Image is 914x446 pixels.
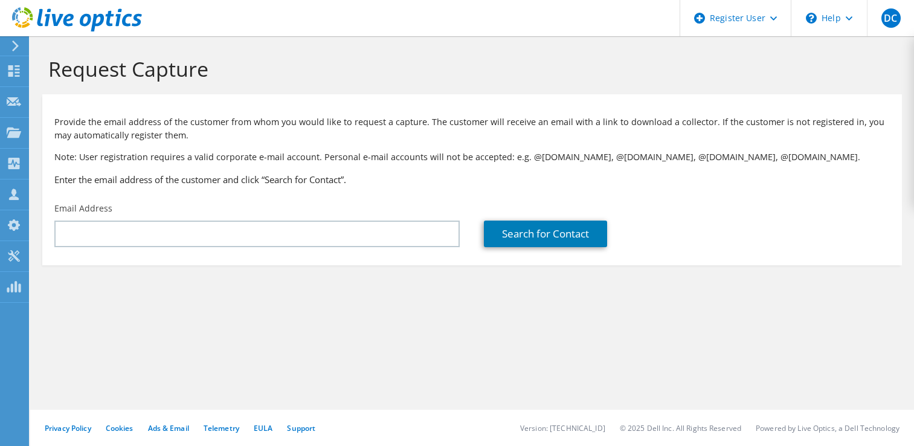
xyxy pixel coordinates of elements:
a: Privacy Policy [45,423,91,433]
a: Telemetry [204,423,239,433]
li: Version: [TECHNICAL_ID] [520,423,605,433]
p: Note: User registration requires a valid corporate e-mail account. Personal e-mail accounts will ... [54,150,890,164]
p: Provide the email address of the customer from whom you would like to request a capture. The cust... [54,115,890,142]
li: Powered by Live Optics, a Dell Technology [756,423,900,433]
a: Search for Contact [484,221,607,247]
svg: \n [806,13,817,24]
a: Cookies [106,423,134,433]
a: EULA [254,423,272,433]
li: © 2025 Dell Inc. All Rights Reserved [620,423,741,433]
h3: Enter the email address of the customer and click “Search for Contact”. [54,173,890,186]
h1: Request Capture [48,56,890,82]
label: Email Address [54,202,112,215]
span: DC [881,8,901,28]
a: Support [287,423,315,433]
a: Ads & Email [148,423,189,433]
